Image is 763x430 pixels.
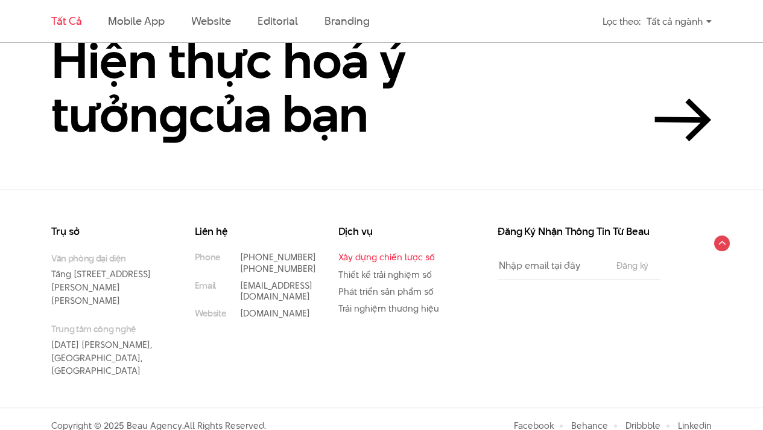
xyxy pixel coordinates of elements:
p: Tầng [STREET_ADDRESS][PERSON_NAME][PERSON_NAME] [51,252,159,307]
h3: Đăng Ký Nhận Thông Tin Từ Beau [498,226,660,237]
a: Tất cả [51,13,81,28]
input: Nhập email tại đây [498,252,604,279]
a: Phát triển sản phẩm số [338,285,434,298]
a: Editorial [258,13,298,28]
a: [EMAIL_ADDRESS][DOMAIN_NAME] [240,279,312,303]
small: Trung tâm công nghệ [51,322,159,335]
small: Website [195,308,226,319]
a: Thiết kế trải nghiệm số [338,268,432,281]
a: Trải nghiệm thương hiệu [338,302,439,315]
h3: Liên hệ [195,226,302,237]
a: Hiện thực hoá ý tưởngcủa bạn [51,33,712,141]
a: Website [191,13,231,28]
a: [DOMAIN_NAME] [240,307,310,319]
h3: Trụ sở [51,226,159,237]
h3: Dịch vụ [338,226,446,237]
a: Mobile app [108,13,164,28]
h2: Hiện thực hoá ý tưởn của bạn [51,33,473,141]
small: Email [195,280,216,291]
small: Phone [195,252,220,263]
div: Lọc theo: [603,11,641,32]
a: [PHONE_NUMBER] [240,251,316,263]
a: Branding [325,13,369,28]
input: Đăng ký [613,261,652,271]
en: g [159,79,189,149]
small: Văn phòng đại diện [51,252,159,265]
a: [PHONE_NUMBER] [240,262,316,275]
a: Xây dựng chiến lược số [338,251,435,263]
div: Tất cả ngành [647,11,712,32]
p: [DATE] [PERSON_NAME], [GEOGRAPHIC_DATA], [GEOGRAPHIC_DATA] [51,322,159,377]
